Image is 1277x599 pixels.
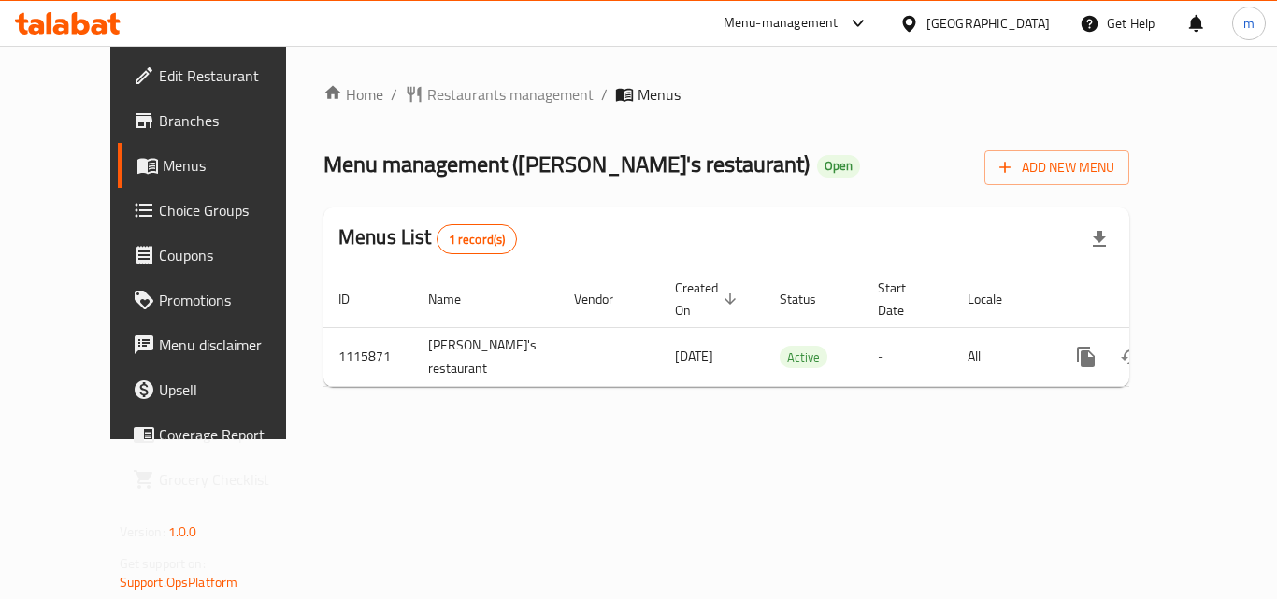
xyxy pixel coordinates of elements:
[1109,335,1154,379] button: Change Status
[338,288,374,310] span: ID
[118,278,323,322] a: Promotions
[323,143,810,185] span: Menu management ( [PERSON_NAME]'s restaurant )
[159,289,308,311] span: Promotions
[968,288,1026,310] span: Locale
[780,347,827,368] span: Active
[118,143,323,188] a: Menus
[159,334,308,356] span: Menu disclaimer
[780,288,840,310] span: Status
[118,367,323,412] a: Upsell
[159,378,308,401] span: Upsell
[427,83,594,106] span: Restaurants management
[724,12,839,35] div: Menu-management
[638,83,681,106] span: Menus
[863,327,953,386] td: -
[1243,13,1255,34] span: m
[391,83,397,106] li: /
[159,244,308,266] span: Coupons
[1064,335,1109,379] button: more
[428,288,485,310] span: Name
[437,224,518,254] div: Total records count
[120,551,206,576] span: Get support on:
[323,327,413,386] td: 1115871
[601,83,608,106] li: /
[323,271,1258,387] table: enhanced table
[163,154,308,177] span: Menus
[323,83,383,106] a: Home
[438,231,517,249] span: 1 record(s)
[159,199,308,221] span: Choice Groups
[984,150,1129,185] button: Add New Menu
[159,423,308,446] span: Coverage Report
[413,327,559,386] td: [PERSON_NAME]'s restaurant
[118,188,323,233] a: Choice Groups
[118,98,323,143] a: Branches
[118,457,323,502] a: Grocery Checklist
[1077,217,1122,262] div: Export file
[675,344,713,368] span: [DATE]
[159,468,308,491] span: Grocery Checklist
[120,520,165,544] span: Version:
[118,412,323,457] a: Coverage Report
[118,233,323,278] a: Coupons
[338,223,517,254] h2: Menus List
[953,327,1049,386] td: All
[168,520,197,544] span: 1.0.0
[159,109,308,132] span: Branches
[118,322,323,367] a: Menu disclaimer
[817,155,860,178] div: Open
[574,288,638,310] span: Vendor
[999,156,1114,179] span: Add New Menu
[780,346,827,368] div: Active
[118,53,323,98] a: Edit Restaurant
[1049,271,1258,328] th: Actions
[405,83,594,106] a: Restaurants management
[159,64,308,87] span: Edit Restaurant
[926,13,1050,34] div: [GEOGRAPHIC_DATA]
[323,83,1129,106] nav: breadcrumb
[675,277,742,321] span: Created On
[817,158,860,174] span: Open
[120,570,238,594] a: Support.OpsPlatform
[878,277,930,321] span: Start Date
